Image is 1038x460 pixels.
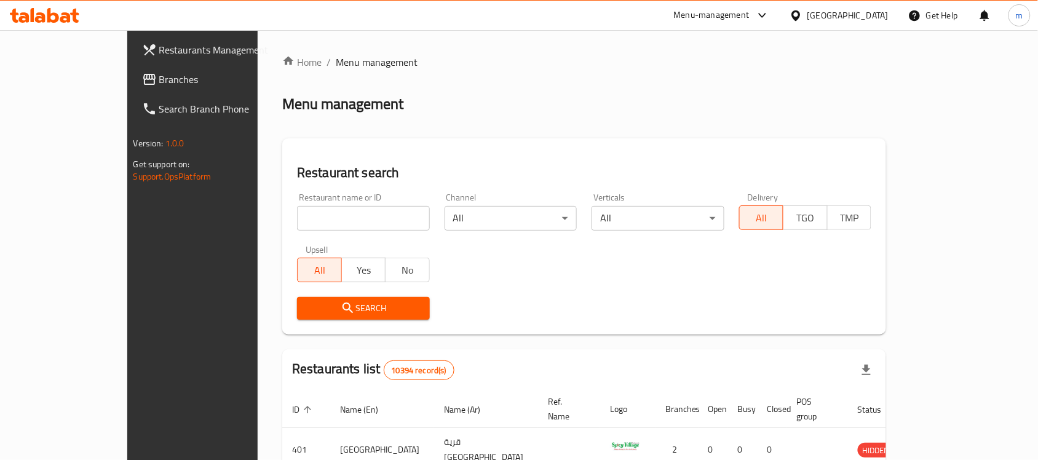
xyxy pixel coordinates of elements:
[444,402,496,417] span: Name (Ar)
[600,391,656,428] th: Logo
[336,55,418,69] span: Menu management
[133,156,190,172] span: Get support on:
[833,209,867,227] span: TMP
[827,205,872,230] button: TMP
[282,94,403,114] h2: Menu management
[758,391,787,428] th: Closed
[303,261,337,279] span: All
[858,443,895,458] span: HIDDEN
[297,258,342,282] button: All
[384,365,454,376] span: 10394 record(s)
[858,402,898,417] span: Status
[297,297,430,320] button: Search
[445,206,577,231] div: All
[783,205,828,230] button: TGO
[728,391,758,428] th: Busy
[133,135,164,151] span: Version:
[159,101,291,116] span: Search Branch Phone
[159,72,291,87] span: Branches
[384,360,454,380] div: Total records count
[1016,9,1023,22] span: m
[282,55,886,69] nav: breadcrumb
[297,206,430,231] input: Search for restaurant name or ID..
[548,394,585,424] span: Ref. Name
[788,209,823,227] span: TGO
[165,135,184,151] span: 1.0.0
[292,360,454,380] h2: Restaurants list
[297,164,871,182] h2: Restaurant search
[133,169,212,184] a: Support.OpsPlatform
[292,402,315,417] span: ID
[132,35,301,65] a: Restaurants Management
[797,394,833,424] span: POS group
[132,94,301,124] a: Search Branch Phone
[807,9,889,22] div: [GEOGRAPHIC_DATA]
[674,8,750,23] div: Menu-management
[132,65,301,94] a: Branches
[159,42,291,57] span: Restaurants Management
[748,193,778,202] label: Delivery
[307,301,420,316] span: Search
[306,245,328,254] label: Upsell
[385,258,430,282] button: No
[327,55,331,69] li: /
[852,355,881,385] div: Export file
[390,261,425,279] span: No
[347,261,381,279] span: Yes
[341,258,386,282] button: Yes
[340,402,394,417] span: Name (En)
[656,391,699,428] th: Branches
[699,391,728,428] th: Open
[282,55,322,69] a: Home
[739,205,784,230] button: All
[592,206,724,231] div: All
[745,209,779,227] span: All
